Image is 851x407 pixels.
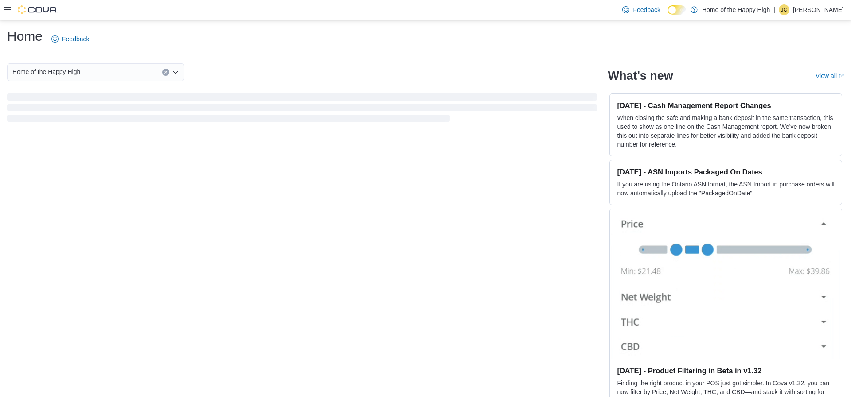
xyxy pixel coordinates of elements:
h2: What's new [608,69,673,83]
a: Feedback [48,30,93,48]
button: Clear input [162,69,169,76]
p: If you are using the Ontario ASN format, the ASN Import in purchase orders will now automatically... [617,180,835,198]
h1: Home [7,27,43,45]
svg: External link [839,74,844,79]
a: Feedback [619,1,664,19]
p: Home of the Happy High [702,4,770,15]
div: Jash Chokhawala [779,4,789,15]
button: Open list of options [172,69,179,76]
h3: [DATE] - Cash Management Report Changes [617,101,835,110]
span: Home of the Happy High [12,66,80,77]
a: View allExternal link [816,72,844,79]
h3: [DATE] - Product Filtering in Beta in v1.32 [617,366,835,375]
span: JC [781,4,788,15]
img: Cova [18,5,58,14]
span: Feedback [62,35,89,43]
h3: [DATE] - ASN Imports Packaged On Dates [617,167,835,176]
p: When closing the safe and making a bank deposit in the same transaction, this used to show as one... [617,113,835,149]
p: [PERSON_NAME] [793,4,844,15]
input: Dark Mode [668,5,686,15]
p: | [773,4,775,15]
span: Loading [7,95,597,124]
span: Feedback [633,5,660,14]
